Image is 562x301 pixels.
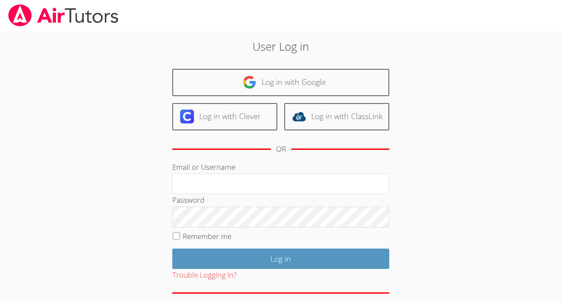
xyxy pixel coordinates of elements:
div: OR [276,143,286,155]
img: google-logo-50288ca7cdecda66e5e0955fdab243c47b7ad437acaf1139b6f446037453330a.svg [243,75,256,89]
img: clever-logo-6eab21bc6e7a338710f1a6ff85c0baf02591cd810cc4098c63d3a4b26e2feb20.svg [180,110,194,123]
input: Log in [172,249,389,269]
img: airtutors_banner-c4298cdbf04f3fff15de1276eac7730deb9818008684d7c2e4769d2f7ddbe033.png [7,4,119,26]
button: Trouble Logging In? [172,269,237,282]
a: Log in with Google [172,69,389,96]
h2: User Log in [129,38,433,55]
label: Password [172,195,204,205]
a: Log in with ClassLink [284,103,389,130]
label: Remember me [183,231,231,241]
a: Log in with Clever [172,103,277,130]
label: Email or Username [172,162,235,172]
img: classlink-logo-d6bb404cc1216ec64c9a2012d9dc4662098be43eaf13dc465df04b49fa7ab582.svg [292,110,306,123]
